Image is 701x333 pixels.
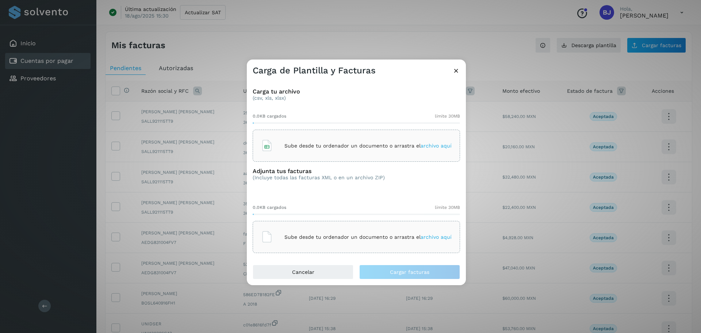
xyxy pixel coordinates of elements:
[435,113,460,119] span: límite 30MB
[292,269,314,275] span: Cancelar
[390,269,429,275] span: Cargar facturas
[253,88,460,95] h3: Carga tu archivo
[421,234,452,240] span: archivo aquí
[253,95,460,101] p: (csv, xls, xlsx)
[253,175,385,181] p: (Incluye todas las facturas XML o en un archivo ZIP)
[253,113,286,119] span: 0.0KB cargados
[253,65,376,76] h3: Carga de Plantilla y Facturas
[253,265,353,279] button: Cancelar
[435,204,460,211] span: límite 30MB
[284,234,452,240] p: Sube desde tu ordenador un documento o arrastra el
[253,168,385,175] h3: Adjunta tus facturas
[284,143,452,149] p: Sube desde tu ordenador un documento o arrastra el
[359,265,460,279] button: Cargar facturas
[253,204,286,211] span: 0.0KB cargados
[421,143,452,149] span: archivo aquí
